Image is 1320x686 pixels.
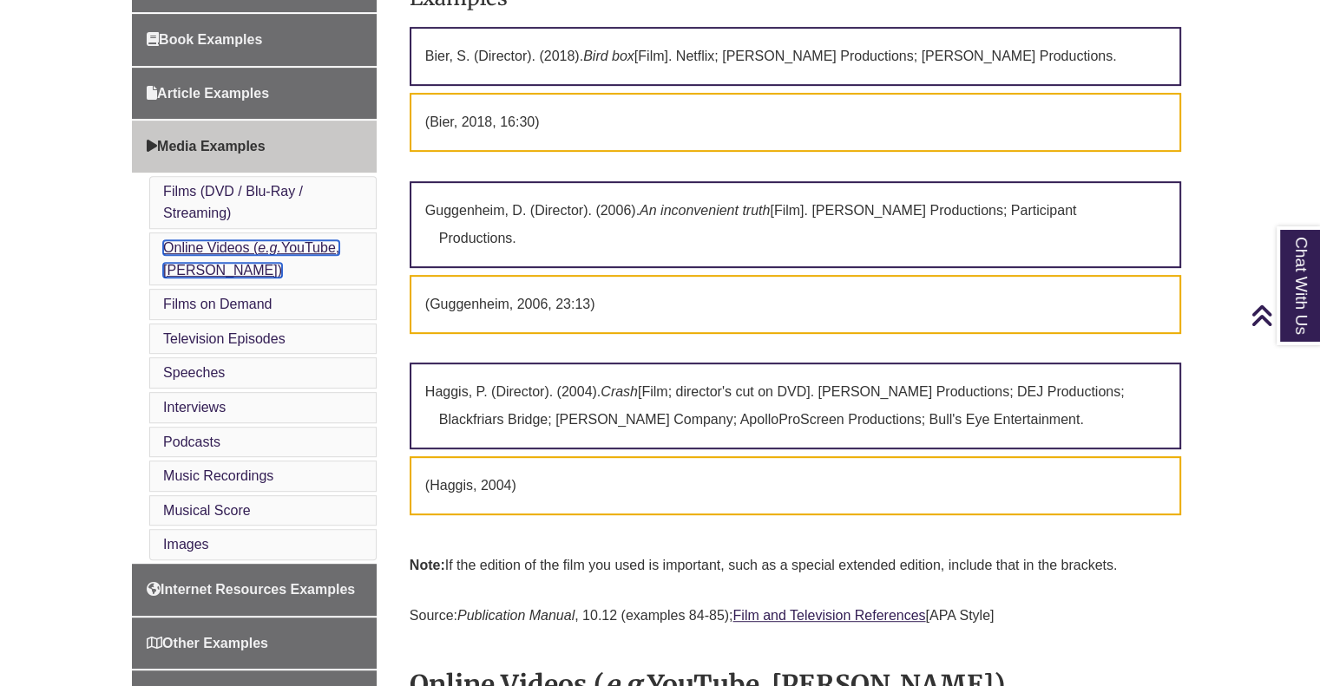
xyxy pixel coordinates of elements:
[132,68,377,120] a: Article Examples
[163,434,220,449] a: Podcasts
[147,32,262,47] span: Book Examples
[163,400,226,415] a: Interviews
[1251,304,1316,327] a: Back to Top
[132,121,377,173] a: Media Examples
[163,297,272,311] a: Films on Demand
[147,636,268,650] span: Other Examples
[583,49,634,63] em: Bird box
[163,240,339,278] a: Online Videos (e.g.YouTube, [PERSON_NAME])
[410,558,445,572] strong: Note:
[163,184,303,221] a: Films (DVD / Blu-Ray / Streaming)
[410,27,1181,86] p: Bier, S. (Director). (2018). [Film]. Netflix; [PERSON_NAME] Productions; [PERSON_NAME] Productions.
[640,203,770,218] em: An inconvenient truth
[163,468,273,483] a: Music Recordings
[601,384,638,399] em: Crash
[132,564,377,616] a: Internet Resources Examples
[132,14,377,66] a: Book Examples
[163,537,208,552] a: Images
[163,331,286,346] a: Television Episodes
[132,617,377,670] a: Other Examples
[163,503,250,518] a: Musical Score
[410,363,1181,449] p: Haggis, P. (Director). (2004). [Film; director's cut on DVD]. [PERSON_NAME] Productions; DEJ Prod...
[410,595,1181,637] p: Source: , 10.12 (examples 84-85); [APA Style]
[457,608,575,623] em: Publication Manual
[147,139,266,154] span: Media Examples
[410,275,1181,334] p: (Guggenheim, 2006, 23:13)
[410,181,1181,268] p: Guggenheim, D. (Director). (2006). [Film]. [PERSON_NAME] Productions; Participant Productions.
[732,608,925,623] a: Film and Television References
[147,582,355,597] span: Internet Resources Examples
[147,86,269,101] span: Article Examples
[163,365,225,380] a: Speeches
[410,545,1181,586] p: If the edition of the film you used is important, such as a special extended edition, include tha...
[410,93,1181,152] p: (Bier, 2018, 16:30)
[410,456,1181,515] p: (Haggis, 2004)
[258,240,281,255] em: e.g.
